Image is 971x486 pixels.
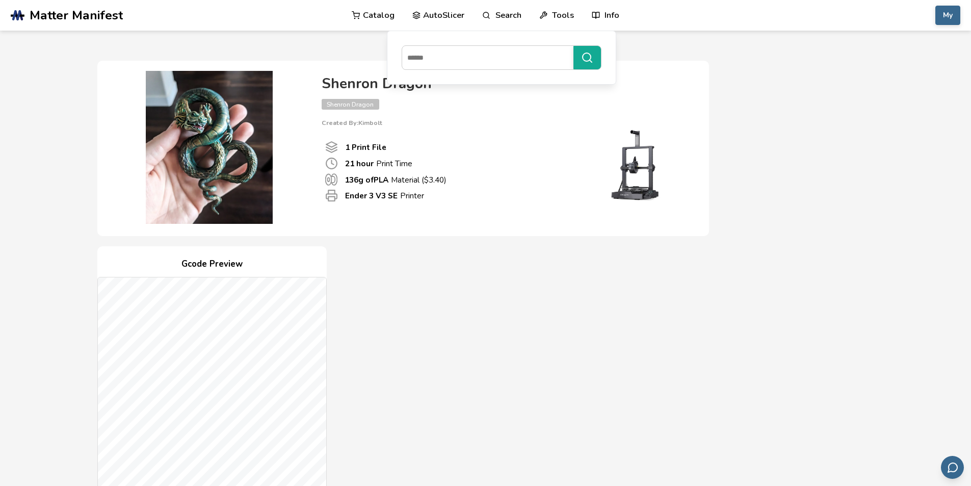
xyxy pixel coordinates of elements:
button: My [935,6,960,25]
img: Product [108,71,311,224]
span: Matter Manifest [30,8,123,22]
h4: Gcode Preview [97,257,327,272]
span: Material Used [325,173,337,186]
b: 21 hour [345,158,374,169]
button: Send feedback via email [941,456,964,479]
b: 136 g of PLA [345,174,388,185]
span: Number Of Print files [325,141,338,154]
p: Created By: Kimbolt [322,119,689,126]
p: Printer [345,190,424,201]
p: Print Time [345,158,412,169]
span: Printer [325,189,338,202]
h1: Download Your Print File [97,35,874,51]
h4: Shenron Dragon [322,76,689,92]
b: Ender 3 V3 SE [345,190,398,201]
span: Shenron Dragon [322,99,379,110]
p: Material ($ 3.40 ) [345,174,447,185]
b: 1 Print File [345,142,386,152]
span: Print Time [325,157,338,170]
img: Printer [587,126,689,203]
